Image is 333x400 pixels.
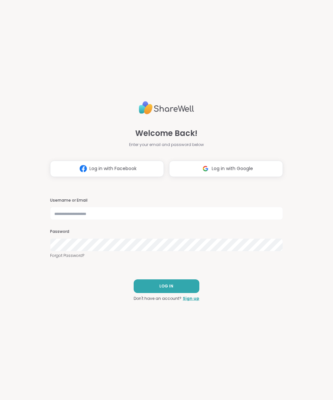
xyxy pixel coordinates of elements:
span: Welcome Back! [135,127,197,139]
h3: Username or Email [50,198,283,203]
img: ShareWell Logomark [199,163,212,175]
span: Log in with Facebook [89,165,137,172]
a: Forgot Password? [50,253,283,259]
h3: Password [50,229,283,234]
span: LOG IN [159,283,173,289]
span: Enter your email and password below [129,142,204,148]
img: ShareWell Logomark [77,163,89,175]
a: Sign up [183,296,199,301]
button: LOG IN [134,279,199,293]
img: ShareWell Logo [139,99,194,117]
span: Log in with Google [212,165,253,172]
span: Don't have an account? [134,296,181,301]
button: Log in with Facebook [50,161,164,177]
button: Log in with Google [169,161,283,177]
